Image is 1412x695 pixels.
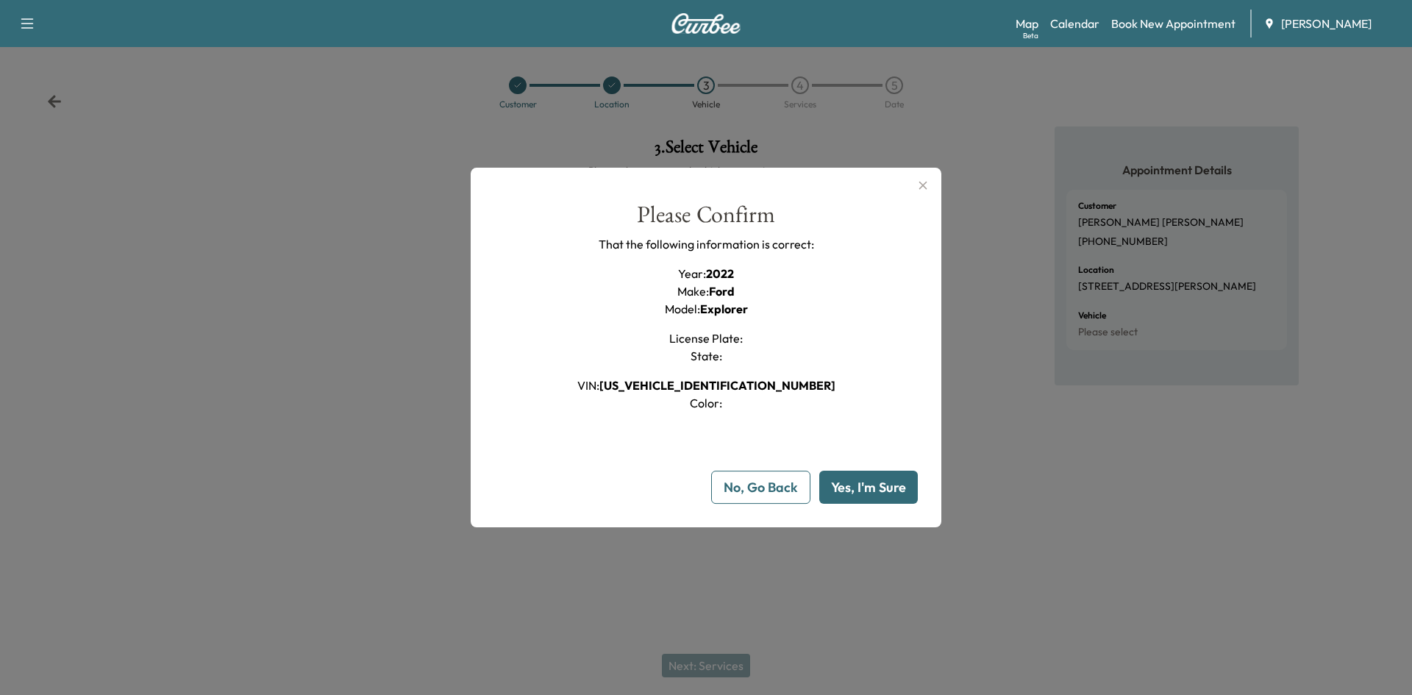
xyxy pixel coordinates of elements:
h1: Year : [678,265,734,282]
h1: Color : [690,394,722,412]
h1: Model : [665,300,748,318]
span: [US_VEHICLE_IDENTIFICATION_NUMBER] [599,378,835,393]
a: Book New Appointment [1111,15,1235,32]
p: That the following information is correct: [599,235,814,253]
button: Yes, I'm Sure [819,471,918,504]
a: MapBeta [1016,15,1038,32]
span: 2022 [706,266,734,281]
a: Calendar [1050,15,1099,32]
div: Beta [1023,30,1038,41]
span: Ford [709,284,735,299]
h1: License Plate : [669,329,743,347]
h1: Make : [677,282,735,300]
span: [PERSON_NAME] [1281,15,1372,32]
img: Curbee Logo [671,13,741,34]
span: Explorer [700,302,748,316]
div: Please Confirm [637,203,775,236]
button: No, Go Back [711,471,810,504]
h1: State : [691,347,722,365]
h1: VIN : [577,377,835,394]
